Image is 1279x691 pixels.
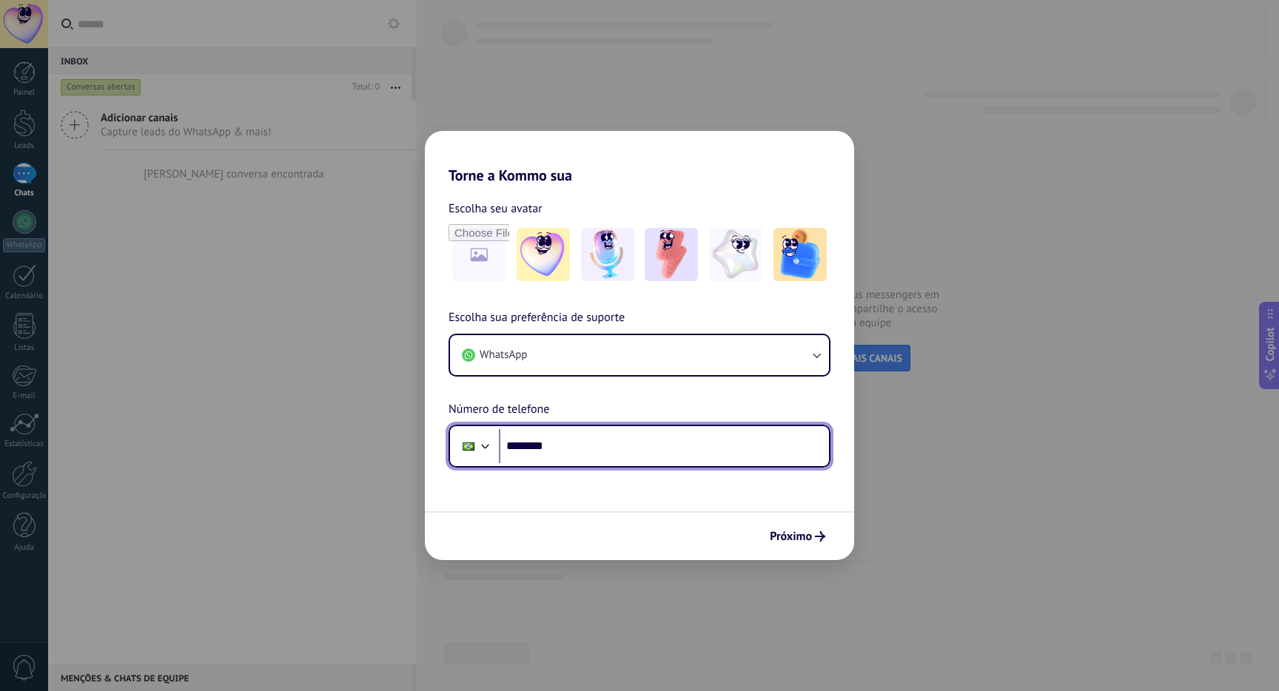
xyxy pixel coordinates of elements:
img: -4.jpeg [709,228,762,281]
button: WhatsApp [450,335,829,375]
span: WhatsApp [480,348,527,363]
img: -1.jpeg [517,228,570,281]
img: -2.jpeg [581,228,634,281]
span: Escolha seu avatar [449,199,543,218]
div: Brazil: + 55 [454,431,483,462]
h2: Torne a Kommo sua [425,131,854,184]
span: Próximo [770,531,812,542]
span: Escolha sua preferência de suporte [449,309,625,328]
span: Número de telefone [449,400,549,419]
button: Próximo [763,524,832,549]
img: -5.jpeg [773,228,827,281]
img: -3.jpeg [645,228,698,281]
